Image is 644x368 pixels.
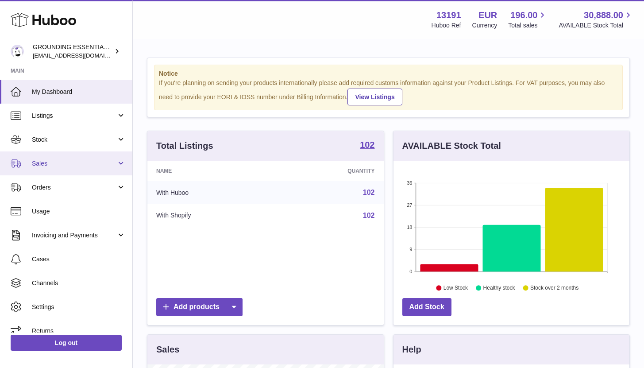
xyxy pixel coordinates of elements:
[409,247,412,252] text: 9
[432,21,461,30] div: Huboo Ref
[32,231,116,240] span: Invoicing and Payments
[275,161,384,181] th: Quantity
[402,140,501,152] h3: AVAILABLE Stock Total
[147,204,275,227] td: With Shopify
[436,9,461,21] strong: 13191
[32,327,126,335] span: Returns
[530,285,578,291] text: Stock over 2 months
[32,183,116,192] span: Orders
[159,70,618,78] strong: Notice
[402,298,451,316] a: Add Stock
[159,79,618,105] div: If you're planning on sending your products internationally please add required customs informati...
[363,189,375,196] a: 102
[147,161,275,181] th: Name
[478,9,497,21] strong: EUR
[32,255,126,263] span: Cases
[472,21,497,30] div: Currency
[11,45,24,58] img: espenwkopperud@gmail.com
[156,344,179,356] h3: Sales
[360,140,374,149] strong: 102
[32,279,126,287] span: Channels
[147,181,275,204] td: With Huboo
[363,212,375,219] a: 102
[33,43,112,60] div: GROUNDING ESSENTIALS INTERNATIONAL SLU
[407,225,412,230] text: 18
[559,21,633,30] span: AVAILABLE Stock Total
[584,9,623,21] span: 30,888.00
[32,303,126,311] span: Settings
[443,285,468,291] text: Low Stock
[32,159,116,168] span: Sales
[156,298,243,316] a: Add products
[559,9,633,30] a: 30,888.00 AVAILABLE Stock Total
[347,89,402,105] a: View Listings
[32,88,126,96] span: My Dashboard
[156,140,213,152] h3: Total Listings
[407,202,412,208] text: 27
[409,269,412,274] text: 0
[32,207,126,216] span: Usage
[33,52,130,59] span: [EMAIL_ADDRESS][DOMAIN_NAME]
[32,112,116,120] span: Listings
[483,285,515,291] text: Healthy stock
[508,21,548,30] span: Total sales
[11,335,122,351] a: Log out
[510,9,537,21] span: 196.00
[360,140,374,151] a: 102
[508,9,548,30] a: 196.00 Total sales
[32,136,116,144] span: Stock
[402,344,421,356] h3: Help
[407,180,412,186] text: 36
